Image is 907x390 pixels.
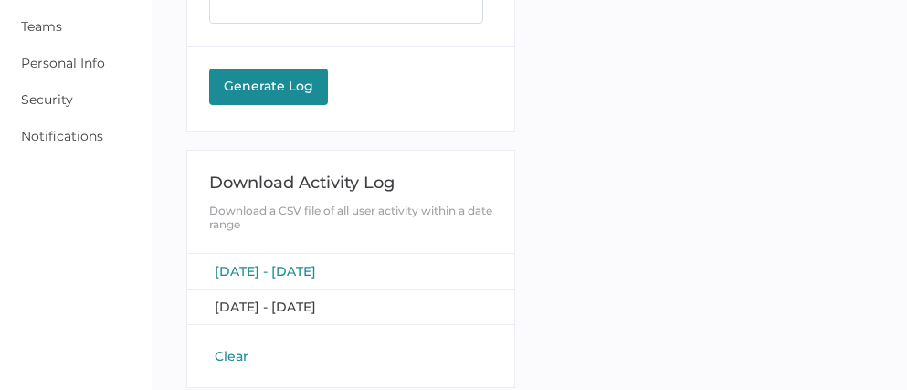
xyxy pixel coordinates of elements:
a: Teams [21,18,62,35]
div: Download Activity Log [209,173,493,193]
div: Download a CSV file of all user activity within a date range [209,204,493,231]
div: Generate Log [218,78,319,94]
span: [DATE] - [DATE] [215,263,316,279]
span: [DATE] - [DATE] [215,299,316,315]
a: Notifications [21,128,103,144]
button: Generate Log [209,69,328,105]
button: Clear [209,347,254,365]
a: Personal Info [21,55,105,71]
a: Security [21,91,73,108]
